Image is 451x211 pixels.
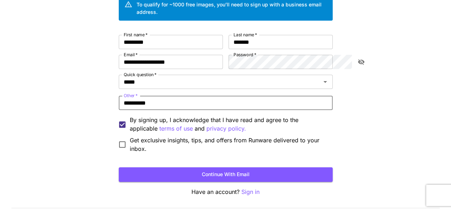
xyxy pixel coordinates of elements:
[320,77,330,87] button: Open
[124,32,148,38] label: First name
[130,116,327,133] p: By signing up, I acknowledge that I have read and agree to the applicable and
[234,52,256,58] label: Password
[130,136,327,153] span: Get exclusive insights, tips, and offers from Runware delivered to your inbox.
[124,93,138,99] label: Other
[206,124,246,133] p: privacy policy.
[355,56,368,68] button: toggle password visibility
[124,52,138,58] label: Email
[241,188,260,196] button: Sign in
[119,188,333,196] p: Have an account?
[159,124,193,133] button: By signing up, I acknowledge that I have read and agree to the applicable and privacy policy.
[234,32,257,38] label: Last name
[137,1,327,16] div: To qualify for ~1000 free images, you’ll need to sign up with a business email address.
[159,124,193,133] p: terms of use
[124,72,157,78] label: Quick question
[206,124,246,133] button: By signing up, I acknowledge that I have read and agree to the applicable terms of use and
[119,167,333,182] button: Continue with email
